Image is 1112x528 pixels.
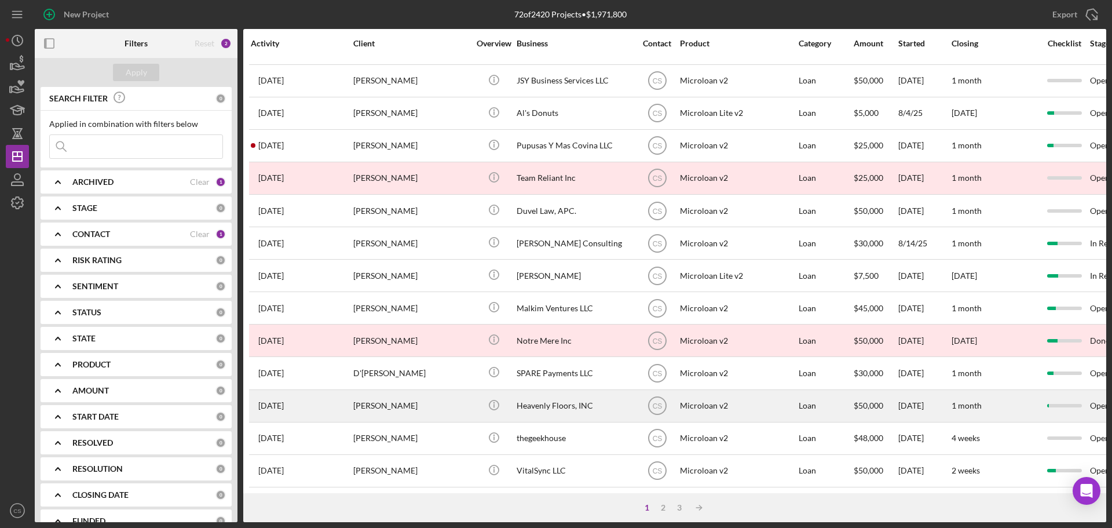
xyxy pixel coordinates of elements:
div: [PERSON_NAME] [353,130,469,161]
text: CS [652,174,662,183]
div: 0 [215,203,226,213]
div: [PERSON_NAME] [353,423,469,454]
div: [DATE] [898,130,950,161]
div: [DATE] [898,391,950,421]
div: Clear [190,230,210,239]
div: [PERSON_NAME] [353,195,469,226]
b: RISK RATING [72,256,122,265]
time: 2025-08-15 20:31 [258,206,284,216]
div: [PERSON_NAME] [353,293,469,323]
div: [DATE] [898,325,950,356]
time: 2025-08-13 02:30 [258,304,284,313]
div: 0 [215,281,226,292]
text: CS [652,239,662,247]
div: Microloan v2 [680,325,796,356]
div: 0 [215,412,226,422]
div: $45,000 [854,293,897,323]
b: STATUS [72,308,101,317]
div: [PERSON_NAME] [353,163,469,194]
div: Team Reliant Inc [517,163,632,194]
div: Started [898,39,950,48]
button: Export [1041,3,1106,26]
div: $25,000 [854,130,897,161]
time: 4 weeks [952,433,980,443]
div: Heavenly Floors, INC [517,391,632,421]
time: 2025-08-19 19:46 [258,76,284,85]
div: $50,000 [854,325,897,356]
div: $50,000 [854,195,897,226]
time: 1 month [952,303,982,313]
div: [PERSON_NAME] [353,228,469,258]
div: 1 [215,229,226,239]
div: 0 [215,438,226,448]
b: SENTIMENT [72,282,118,291]
div: Amount [854,39,897,48]
div: Activity [251,39,352,48]
text: CS [652,370,662,378]
div: 0 [215,385,226,396]
div: 3 [671,503,687,512]
div: JSY Business Services LLC [517,65,632,96]
div: Pupusas Y Mas Covina LLC [517,130,632,161]
time: 2 weeks [952,465,980,475]
div: 0 [215,333,226,344]
div: Duvel Law, APC. [517,195,632,226]
div: [DATE] [898,293,950,323]
div: Loan [799,358,853,388]
div: $50,000 [854,65,897,96]
div: $50,000 [854,391,897,421]
div: Malkim Ventures LLC [517,293,632,323]
text: CS [652,77,662,85]
div: Microloan v2 [680,163,796,194]
div: Product [680,39,796,48]
div: Loan [799,456,853,486]
div: 0 [215,464,226,474]
time: 1 month [952,400,982,410]
div: Loan [799,260,853,291]
div: D'[PERSON_NAME] [353,358,469,388]
div: New Project [64,3,109,26]
div: Loan [799,195,853,226]
time: 2025-08-05 16:47 [258,434,284,443]
text: CS [652,304,662,312]
div: Microloan v2 [680,228,796,258]
div: [PERSON_NAME] [353,260,469,291]
div: $25,000 [854,163,897,194]
b: START DATE [72,412,119,421]
div: Al's Donuts [517,98,632,129]
div: [PERSON_NAME] [353,98,469,129]
div: Clear [190,177,210,187]
b: RESOLUTION [72,464,123,474]
time: 2025-08-09 22:02 [258,401,284,410]
div: Microloan v2 [680,391,796,421]
b: CLOSING DATE [72,490,129,500]
div: $30,000 [854,358,897,388]
div: [PERSON_NAME] Consulting [517,228,632,258]
div: Loan [799,163,853,194]
div: Loan [799,228,853,258]
time: 1 month [952,368,982,378]
div: $48,000 [854,423,897,454]
div: 0 [215,516,226,526]
div: Microloan v2 [680,423,796,454]
time: 2025-08-19 18:11 [258,141,284,150]
div: [DATE] [898,65,950,96]
div: [DATE] [898,260,950,291]
div: [PERSON_NAME] [517,260,632,291]
div: Microloan v2 [680,195,796,226]
time: 2025-08-19 18:41 [258,108,284,118]
time: 1 month [952,75,982,85]
text: CS [652,207,662,215]
div: Notre Mere Inc [517,325,632,356]
time: 2025-08-12 03:01 [258,369,284,378]
div: Category [799,39,853,48]
time: 2025-08-12 20:34 [258,336,284,345]
time: 2025-08-15 00:06 [258,239,284,248]
div: [DATE] [898,456,950,486]
time: [DATE] [952,271,977,281]
div: $30,000 [854,228,897,258]
div: Client [353,39,469,48]
div: Loan [799,391,853,421]
text: CS [652,402,662,410]
button: CS [6,499,29,522]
